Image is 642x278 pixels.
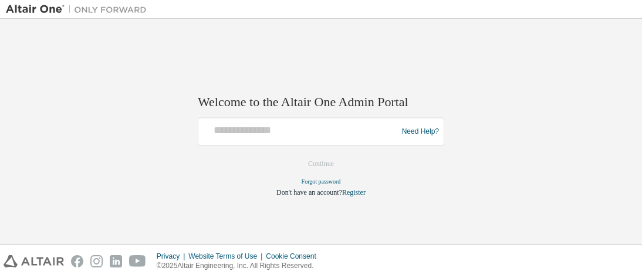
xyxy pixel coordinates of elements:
img: linkedin.svg [110,255,122,267]
div: Privacy [157,252,188,261]
div: Cookie Consent [266,252,323,261]
img: youtube.svg [129,255,146,267]
img: altair_logo.svg [4,255,64,267]
img: facebook.svg [71,255,83,267]
img: instagram.svg [90,255,103,267]
a: Register [342,189,366,197]
a: Need Help? [402,131,439,132]
a: Forgot password [302,179,341,185]
p: © 2025 Altair Engineering, Inc. All Rights Reserved. [157,261,323,271]
span: Don't have an account? [276,189,342,197]
img: Altair One [6,4,153,15]
div: Website Terms of Use [188,252,266,261]
h2: Welcome to the Altair One Admin Portal [198,94,444,110]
